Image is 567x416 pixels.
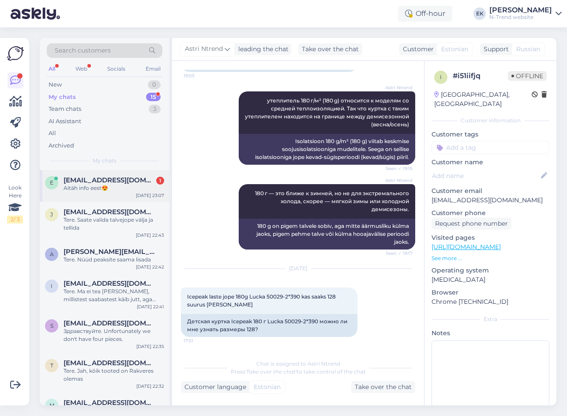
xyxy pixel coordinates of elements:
span: утеплитель 180 г/м² (180 g) относится к моделям со средней теплоизоляцией. Так что куртка с таким... [245,97,410,128]
div: All [47,63,57,75]
span: Seen ✓ 19:15 [379,165,413,172]
p: See more ... [432,254,549,262]
span: innakaru@gmail.com [64,280,155,287]
div: New [49,80,62,89]
div: Isolatsioon 180 g/m² (180 g) viitab keskmise soojusisolatsiooniga mudelitele. Seega on sellise is... [239,134,415,165]
span: e [50,179,53,186]
div: Take over the chat [298,43,362,55]
div: Look Here [7,184,23,223]
div: [DATE] 22:41 [137,303,164,310]
span: Astri Ntrend [379,84,413,91]
div: [DATE] 22:42 [136,264,164,270]
div: EK [473,8,486,20]
span: m [49,402,54,408]
div: Aitäh info eest😍 [64,184,164,192]
span: svetasi@ukr.net [64,319,155,327]
p: Visited pages [432,233,549,242]
div: Customer language [181,382,246,392]
span: i [440,74,442,80]
input: Add name [432,171,539,181]
div: 3 [149,105,161,113]
div: 1 [156,177,164,185]
div: Здравствуйте. Unfortunately we don't have four pieces. [64,327,164,343]
div: 15 [146,93,161,102]
div: Tere. Saate valida talvejope välja ja tellida [64,216,164,232]
img: Askly Logo [7,45,24,62]
p: Browser [432,288,549,297]
a: [PERSON_NAME]N-Trend website [489,7,562,21]
span: Estonian [254,382,281,392]
span: My chats [93,157,116,165]
span: 17:51 [184,337,217,344]
div: Team chats [49,105,81,113]
p: [EMAIL_ADDRESS][DOMAIN_NAME] [432,196,549,205]
div: N-Trend website [489,14,552,21]
span: tupskar@gmail.com [64,359,155,367]
div: Support [480,45,509,54]
div: Take over the chat [351,381,415,393]
span: Russian [516,45,540,54]
p: Customer phone [432,208,549,218]
span: Chat is assigned to Astri Ntrend [256,360,340,367]
span: Astri Ntrend [185,44,223,54]
div: 0 [148,80,161,89]
span: jutalohukene@gmail.com [64,208,155,216]
span: t [50,362,53,369]
span: Offline [508,71,547,81]
div: Web [74,63,89,75]
div: 180 g on pigem talvele sobiv, aga mitte äärmusliku külma jaoks, pigem pehme talve või külma hooaj... [239,219,415,250]
span: 180 г — это ближе к зимней, но не для экстремального холода, скорее — мягкой зимы или холодной де... [255,190,410,212]
span: Estonian [441,45,468,54]
span: erenpalusoo@gmail.com [64,176,155,184]
div: Детская куртка Icepeak 180 г Lucka 50029-2*390 можно ли мне узнать размеры 128? [181,314,357,337]
span: Search customers [55,46,111,55]
div: Email [144,63,162,75]
div: Request phone number [432,218,511,230]
div: My chats [49,93,76,102]
div: Extra [432,315,549,323]
span: Icepeak laste jope 180g Lucka 50029-2*390 kas saaks 128 suurus [PERSON_NAME] [187,293,337,308]
i: 'Take over the chat' [245,368,297,375]
p: Notes [432,329,549,338]
div: [DATE] 23:07 [136,192,164,199]
span: Astri Ntrend [379,177,413,184]
input: Add a tag [432,141,549,154]
span: mariliisgoldberg@hot.ee [64,399,155,407]
div: [PERSON_NAME] [489,7,552,14]
div: Off-hour [398,6,452,22]
p: Customer email [432,186,549,196]
span: s [50,322,53,329]
span: j [50,211,53,218]
p: Operating system [432,266,549,275]
div: AI Assistant [49,117,81,126]
div: [GEOGRAPHIC_DATA], [GEOGRAPHIC_DATA] [434,90,532,109]
span: Seen ✓ 19:17 [379,250,413,257]
span: a [50,251,54,257]
span: agnes.roolaid@gmail.com [64,248,155,256]
div: Tere. Nüüd peaksite saama lisada [64,256,164,264]
p: Chrome [TECHNICAL_ID] [432,297,549,306]
div: Customer information [432,117,549,125]
div: Tere. Jah, kõik tooted on Rakveres olemas [64,367,164,383]
div: Archived [49,141,74,150]
div: [DATE] 22:43 [136,232,164,238]
div: [DATE] 22:32 [136,383,164,390]
p: Customer tags [432,130,549,139]
div: [DATE] [181,265,415,272]
p: Customer name [432,158,549,167]
div: leading the chat [235,45,289,54]
div: # i51iifjq [453,71,508,81]
p: [MEDICAL_DATA] [432,275,549,284]
a: [URL][DOMAIN_NAME] [432,243,501,251]
span: i [51,283,53,289]
div: 2 / 3 [7,216,23,223]
div: Socials [105,63,127,75]
div: [DATE] 22:35 [136,343,164,350]
div: All [49,129,56,138]
span: 19:05 [184,72,217,79]
div: Tere. Ma ei tea [PERSON_NAME], millistest saabastest käib jutt, aga võimalik, et e-poes on allahi... [64,287,164,303]
div: Customer [399,45,434,54]
span: Press to take control of the chat [231,368,366,375]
